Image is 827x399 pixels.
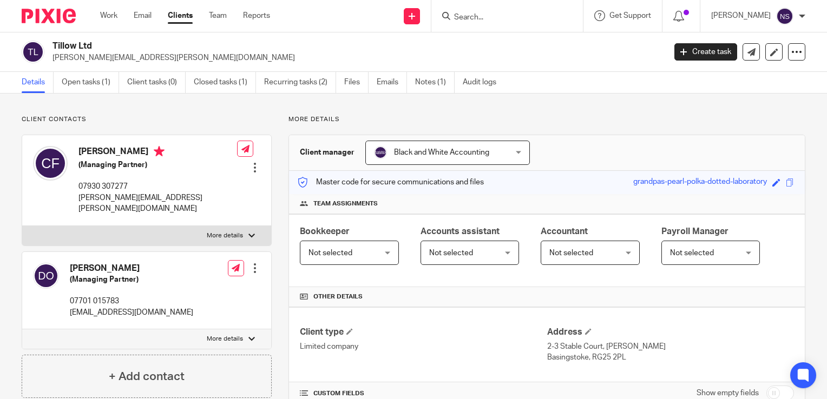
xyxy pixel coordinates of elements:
h2: Tillow Ltd [52,41,537,52]
div: grandpas-pearl-polka-dotted-laboratory [633,176,767,189]
img: svg%3E [22,41,44,63]
p: Limited company [300,341,547,352]
a: Clients [168,10,193,21]
p: [PERSON_NAME][EMAIL_ADDRESS][PERSON_NAME][DOMAIN_NAME] [78,192,237,215]
p: Master code for secure communications and files [297,177,484,188]
span: Not selected [549,249,593,257]
p: More details [207,231,243,240]
a: Notes (1) [415,72,455,93]
img: svg%3E [374,146,387,159]
a: Reports [243,10,270,21]
h4: CUSTOM FIELDS [300,389,547,398]
a: Closed tasks (1) [194,72,256,93]
a: Files [344,72,369,93]
span: Accountant [541,227,588,236]
a: Create task [674,43,737,61]
a: Email [134,10,152,21]
img: svg%3E [776,8,793,25]
h5: (Managing Partner) [78,159,237,170]
a: Audit logs [463,72,504,93]
i: Primary [154,146,165,157]
h4: Client type [300,327,547,338]
span: Not selected [670,249,714,257]
p: 07701 015783 [70,296,193,307]
a: Team [209,10,227,21]
a: Emails [377,72,407,93]
p: 2-3 Stable Court, [PERSON_NAME] [547,341,794,352]
span: Bookkeeper [300,227,350,236]
h3: Client manager [300,147,355,158]
p: More details [207,335,243,343]
h5: (Managing Partner) [70,274,193,285]
span: Get Support [609,12,651,19]
h4: [PERSON_NAME] [70,263,193,274]
img: svg%3E [33,146,68,181]
a: Work [100,10,117,21]
span: Other details [313,292,363,301]
input: Search [453,13,550,23]
a: Open tasks (1) [62,72,119,93]
p: More details [288,115,805,124]
a: Recurring tasks (2) [264,72,336,93]
span: Black and White Accounting [394,149,489,156]
span: Not selected [309,249,352,257]
p: 07930 307277 [78,181,237,192]
p: [EMAIL_ADDRESS][DOMAIN_NAME] [70,307,193,318]
p: [PERSON_NAME] [711,10,771,21]
span: Not selected [429,249,473,257]
h4: + Add contact [109,368,185,385]
label: Show empty fields [697,388,759,398]
span: Accounts assistant [421,227,500,236]
h4: Address [547,327,794,338]
p: Client contacts [22,115,272,124]
span: Payroll Manager [661,227,728,236]
p: Basingstoke, RG25 2PL [547,352,794,363]
a: Details [22,72,54,93]
a: Client tasks (0) [127,72,186,93]
h4: [PERSON_NAME] [78,146,237,159]
span: Team assignments [313,199,378,208]
img: Pixie [22,9,76,23]
p: [PERSON_NAME][EMAIL_ADDRESS][PERSON_NAME][DOMAIN_NAME] [52,52,658,63]
img: svg%3E [33,263,59,289]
